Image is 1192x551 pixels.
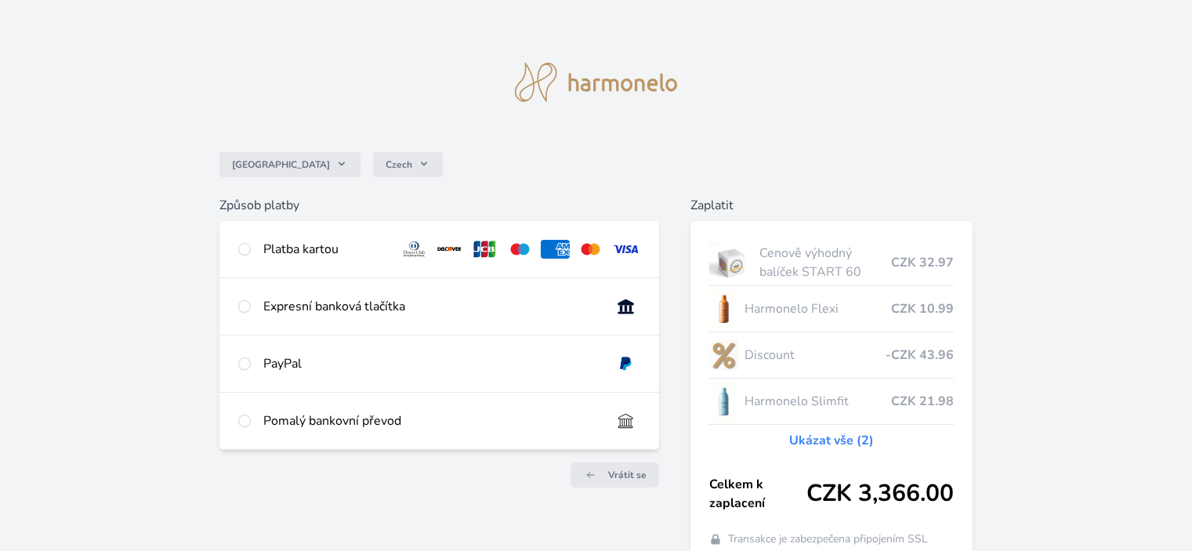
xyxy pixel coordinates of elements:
button: Czech [373,152,443,177]
img: mc.svg [576,240,605,259]
img: jcb.svg [470,240,499,259]
h6: Zaplatit [690,196,973,215]
a: Vrátit se [571,462,659,488]
span: CZK 32.97 [891,253,954,272]
span: Celkem k zaplacení [709,475,806,513]
img: paypal.svg [611,354,640,373]
span: Czech [386,158,412,171]
button: [GEOGRAPHIC_DATA] [219,152,360,177]
span: Cenově výhodný balíček START 60 [759,244,890,281]
span: CZK 21.98 [891,392,954,411]
img: logo.svg [515,63,678,102]
img: discover.svg [435,240,464,259]
span: -CZK 43.96 [886,346,954,364]
img: discount-lo.png [709,335,739,375]
div: PayPal [263,354,598,373]
span: Harmonelo Slimfit [745,392,890,411]
span: Transakce je zabezpečena připojením SSL [728,531,928,547]
img: SLIMFIT_se_stinem_x-lo.jpg [709,382,739,421]
div: Pomalý bankovní převod [263,411,598,430]
div: Expresní banková tlačítka [263,297,598,316]
img: CLEAN_FLEXI_se_stinem_x-hi_(1)-lo.jpg [709,289,739,328]
span: [GEOGRAPHIC_DATA] [232,158,330,171]
span: Vrátit se [608,469,647,481]
a: Ukázat vše (2) [789,431,874,450]
span: CZK 3,366.00 [806,480,954,508]
img: bankTransfer_IBAN.svg [611,411,640,430]
img: visa.svg [611,240,640,259]
img: onlineBanking_CZ.svg [611,297,640,316]
span: CZK 10.99 [891,299,954,318]
img: start.jpg [709,243,754,282]
span: Discount [745,346,885,364]
img: diners.svg [400,240,429,259]
div: Platba kartou [263,240,387,259]
span: Harmonelo Flexi [745,299,890,318]
img: amex.svg [541,240,570,259]
h6: Způsob platby [219,196,658,215]
img: maestro.svg [505,240,534,259]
